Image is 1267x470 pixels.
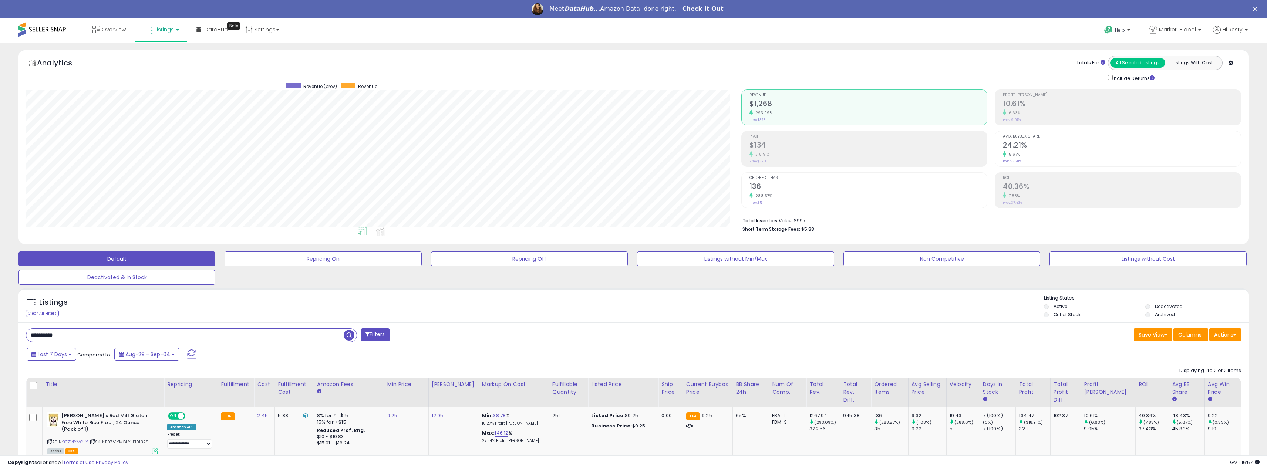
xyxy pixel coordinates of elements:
[1178,331,1202,338] span: Columns
[772,419,801,426] div: FBM: 3
[278,412,308,419] div: 5.88
[843,251,1040,266] button: Non Competitive
[482,412,543,426] div: %
[1208,426,1241,432] div: 9.19
[801,226,814,233] span: $5.88
[27,348,76,361] button: Last 7 Days
[874,412,908,419] div: 136
[482,430,543,443] div: %
[184,413,196,419] span: OFF
[772,381,803,396] div: Num of Comp.
[432,412,444,419] a: 12.95
[47,412,60,427] img: 414HoS5mt7L._SL40_.jpg
[736,381,766,396] div: BB Share 24h.
[1003,135,1241,139] span: Avg. Buybox Share
[749,118,766,122] small: Prev: $323
[682,5,724,13] a: Check It Out
[591,412,625,419] b: Listed Price:
[749,99,987,109] h2: $1,268
[749,200,762,205] small: Prev: 35
[1110,58,1165,68] button: All Selected Listings
[1179,367,1241,374] div: Displaying 1 to 2 of 2 items
[482,412,493,419] b: Min:
[7,459,34,466] strong: Copyright
[1139,381,1166,388] div: ROI
[637,251,834,266] button: Listings without Min/Max
[46,381,161,388] div: Title
[1253,7,1260,11] div: Close
[227,22,240,30] div: Tooltip anchor
[317,427,365,433] b: Reduced Prof. Rng.
[191,18,233,41] a: DataHub
[1084,426,1135,432] div: 9.95%
[912,426,946,432] div: 9.22
[431,251,628,266] button: Repricing Off
[63,459,95,466] a: Terms of Use
[1044,295,1249,302] p: Listing States:
[87,18,131,41] a: Overview
[912,381,943,396] div: Avg Selling Price
[1006,152,1020,157] small: 5.67%
[742,216,1236,224] li: $997
[317,419,378,426] div: 15% for > $15
[1165,58,1220,68] button: Listings With Cost
[1155,311,1175,318] label: Archived
[495,429,508,437] a: 146.12
[102,26,126,33] span: Overview
[809,412,840,419] div: 1267.94
[482,381,546,388] div: Markup on Cost
[26,310,59,317] div: Clear All Filters
[482,421,543,426] p: 10.27% Profit [PERSON_NAME]
[591,422,632,429] b: Business Price:
[591,381,655,388] div: Listed Price
[317,388,321,395] small: Amazon Fees.
[1098,20,1138,43] a: Help
[983,419,993,425] small: (0%)
[749,176,987,180] span: Ordered Items
[749,135,987,139] span: Profit
[753,110,773,116] small: 293.09%
[479,378,549,407] th: The percentage added to the cost of goods (COGS) that forms the calculator for Min & Max prices.
[1213,26,1248,43] a: Hi Resty
[1144,18,1207,43] a: Market Global
[89,439,149,445] span: | SKU: B07V1YMGLY-P101328
[65,448,78,454] span: FBA
[1003,176,1241,180] span: ROI
[772,412,801,419] div: FBA: 1
[753,193,772,199] small: 288.57%
[114,348,179,361] button: Aug-29 - Sep-04
[736,412,763,419] div: 65%
[843,381,868,404] div: Total Rev. Diff.
[1139,412,1169,419] div: 40.36%
[1177,419,1193,425] small: (5.67%)
[591,412,653,419] div: $9.25
[1209,328,1241,341] button: Actions
[37,58,87,70] h5: Analytics
[983,426,1016,432] div: 7 (100%)
[77,351,111,358] span: Compared to:
[1006,110,1021,116] small: 6.63%
[257,381,272,388] div: Cost
[1054,303,1067,310] label: Active
[686,412,700,420] small: FBA
[702,412,712,419] span: 9.25
[1054,311,1081,318] label: Out of Stock
[7,459,128,466] div: seller snap | |
[686,381,730,396] div: Current Buybox Price
[1003,99,1241,109] h2: 10.61%
[96,459,128,466] a: Privacy Policy
[125,351,170,358] span: Aug-29 - Sep-04
[240,18,285,41] a: Settings
[358,83,377,89] span: Revenue
[225,251,421,266] button: Repricing On
[1143,419,1159,425] small: (7.83%)
[532,3,543,15] img: Profile image for Georgie
[387,381,425,388] div: Min Price
[317,434,378,440] div: $10 - $10.83
[1208,412,1241,419] div: 9.22
[912,412,946,419] div: 9.32
[661,381,680,396] div: Ship Price
[749,182,987,192] h2: 136
[742,217,793,224] b: Total Inventory Value:
[1054,412,1075,419] div: 102.37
